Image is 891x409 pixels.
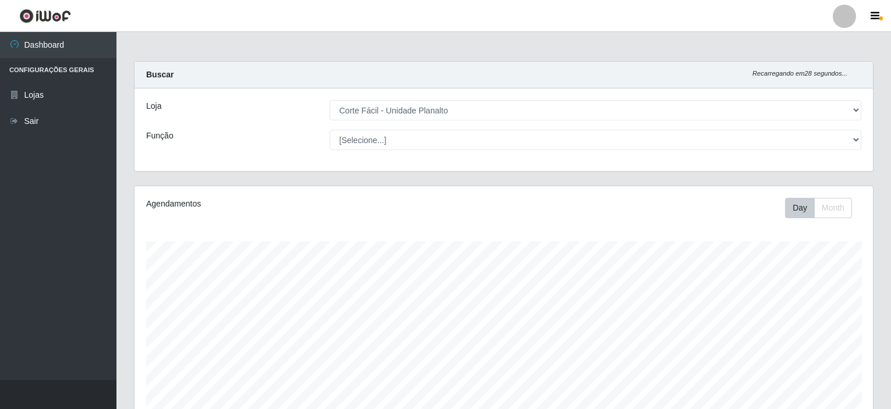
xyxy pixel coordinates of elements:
i: Recarregando em 28 segundos... [752,70,847,77]
div: First group [785,198,852,218]
strong: Buscar [146,70,174,79]
label: Função [146,130,174,142]
button: Month [814,198,852,218]
button: Day [785,198,815,218]
div: Toolbar with button groups [785,198,861,218]
label: Loja [146,100,161,112]
img: CoreUI Logo [19,9,71,23]
div: Agendamentos [146,198,434,210]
